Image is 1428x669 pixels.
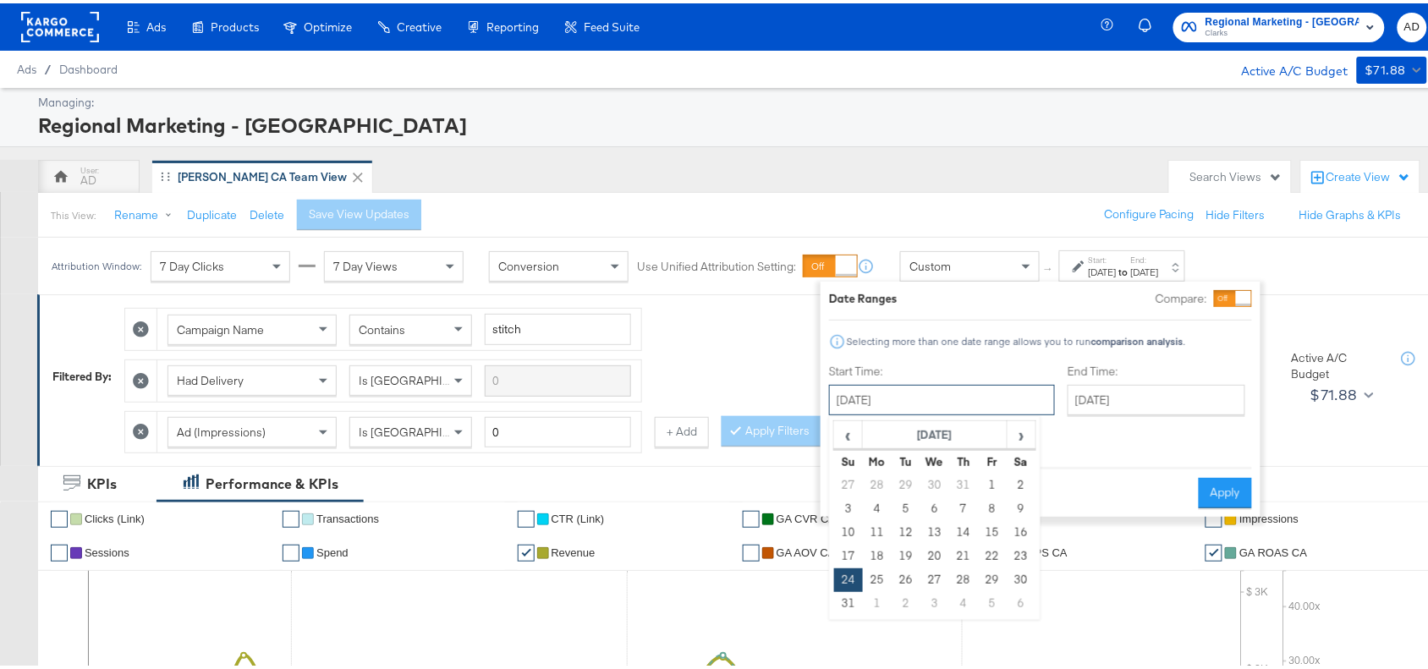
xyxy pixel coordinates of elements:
td: 23 [1007,541,1035,565]
td: 1 [978,470,1007,494]
span: Campaign Name [177,319,264,334]
td: 20 [920,541,949,565]
label: Compare: [1156,288,1207,304]
a: ✔ [1206,507,1222,524]
td: 5 [978,589,1007,612]
a: ✔ [518,541,535,558]
span: Impressions [1239,509,1299,522]
span: Is [GEOGRAPHIC_DATA] [359,421,488,436]
div: $71.88 [1365,57,1406,78]
input: Enter a number [485,414,631,445]
div: [DATE] [1131,262,1159,276]
th: Th [949,447,978,470]
th: Sa [1007,447,1035,470]
a: ✔ [518,507,535,524]
span: Products [211,17,259,30]
a: ✔ [1206,541,1222,558]
div: Search Views [1190,166,1282,182]
td: 11 [863,518,892,541]
div: $71.88 [1310,379,1358,404]
th: Mo [863,447,892,470]
th: Su [834,447,863,470]
button: Hide Filters [1206,204,1266,220]
span: Ads [17,59,36,73]
td: 12 [892,518,920,541]
span: CTR (Link) [552,509,605,522]
span: Is [GEOGRAPHIC_DATA] [359,370,488,385]
button: Regional Marketing - [GEOGRAPHIC_DATA]Clarks [1173,9,1385,39]
span: Transactions [316,509,379,522]
span: 7 Day Views [333,255,398,271]
td: 2 [892,589,920,612]
td: 31 [949,470,978,494]
td: 24 [834,565,863,589]
span: Custom [909,255,951,271]
span: Conversion [498,255,559,271]
div: This View: [51,206,96,219]
div: Performance & KPIs [206,471,338,491]
span: ‹ [835,419,861,444]
td: 5 [892,494,920,518]
span: Creative [397,17,442,30]
td: 13 [920,518,949,541]
div: Create View [1326,166,1411,183]
span: ↑ [1041,263,1057,269]
strong: comparison analysis [1091,332,1184,344]
td: 3 [920,589,949,612]
a: ✔ [743,507,760,524]
a: ✔ [283,507,299,524]
button: + Add [655,414,709,444]
span: Optimize [304,17,352,30]
button: $71.88 [1357,53,1427,80]
td: 4 [863,494,892,518]
span: Clicks (Link) [85,509,145,522]
span: Reporting [486,17,539,30]
td: 22 [978,541,1007,565]
div: Selecting more than one date range allows you to run . [846,332,1186,344]
a: ✔ [743,541,760,558]
label: Start: [1089,251,1117,262]
button: Configure Pacing [1093,196,1206,227]
td: 30 [1007,565,1035,589]
span: GA AOV CA [777,543,836,556]
span: Revenue [552,543,596,556]
span: Had Delivery [177,370,244,385]
span: / [36,59,59,73]
span: Ads [146,17,166,30]
input: Enter a search term [485,362,631,393]
td: 15 [978,518,1007,541]
button: Hide Graphs & KPIs [1299,204,1402,220]
span: Spend [316,543,349,556]
td: 27 [920,565,949,589]
label: Use Unified Attribution Setting: [637,255,796,271]
div: Date Ranges [829,288,898,304]
td: 28 [949,565,978,589]
div: Filtered By: [52,365,112,381]
td: 7 [949,494,978,518]
td: 21 [949,541,978,565]
span: › [1008,419,1035,444]
button: Apply [1199,474,1252,505]
td: 14 [949,518,978,541]
td: 30 [920,470,949,494]
div: [DATE] [1089,262,1117,276]
button: AD [1398,9,1427,39]
td: 3 [834,494,863,518]
td: 27 [834,470,863,494]
span: 7 Day Clicks [160,255,224,271]
th: [DATE] [863,418,1008,447]
td: 4 [949,589,978,612]
td: 2 [1007,470,1035,494]
span: GA ROAS CA [1239,543,1307,556]
div: Attribution Window: [51,257,142,269]
td: 10 [834,518,863,541]
td: 18 [863,541,892,565]
td: 19 [892,541,920,565]
td: 1 [863,589,892,612]
th: We [920,447,949,470]
th: Tu [892,447,920,470]
div: Drag to reorder tab [161,168,170,178]
div: Active A/C Budget [1292,347,1385,378]
a: ✔ [283,541,299,558]
div: [PERSON_NAME] CA Team View [178,166,347,182]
